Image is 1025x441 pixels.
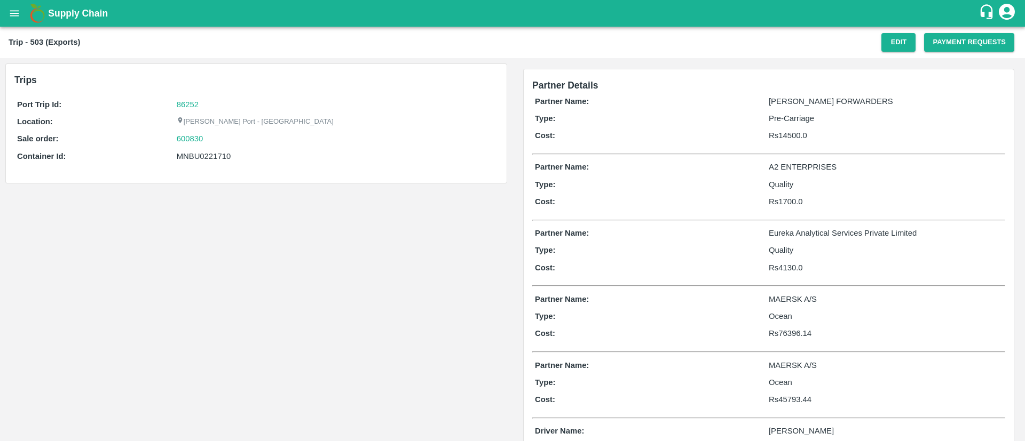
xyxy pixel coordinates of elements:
span: Partner Details [532,80,598,91]
b: Partner Name: [535,361,589,370]
button: Edit [881,33,916,52]
a: Supply Chain [48,6,979,21]
p: Rs 14500.0 [769,130,1003,141]
b: Partner Name: [535,295,589,303]
p: Quality [769,244,1003,256]
b: Cost: [535,263,555,272]
p: Rs 45793.44 [769,394,1003,405]
b: Cost: [535,395,555,404]
b: Type: [535,246,556,254]
b: Cost: [535,131,555,140]
b: Type: [535,312,556,320]
p: Eureka Analytical Services Private Limited [769,227,1003,239]
p: [PERSON_NAME] FORWARDERS [769,95,1003,107]
div: customer-support [979,4,997,23]
b: Driver Name: [535,427,584,435]
a: 600830 [177,133,203,145]
b: Type: [535,114,556,123]
b: Supply Chain [48,8,108,19]
b: Container Id: [17,152,66,161]
b: Partner Name: [535,163,589,171]
p: Rs 76396.14 [769,327,1003,339]
img: logo [27,3,48,24]
b: Port Trip Id: [17,100,61,109]
b: Cost: [535,197,555,206]
p: Ocean [769,376,1003,388]
a: 86252 [177,100,199,109]
button: open drawer [2,1,27,26]
p: MAERSK A/S [769,293,1003,305]
b: Trip - 503 (Exports) [9,38,80,46]
p: Ocean [769,310,1003,322]
button: Payment Requests [924,33,1014,52]
b: Type: [535,378,556,387]
b: Cost: [535,329,555,338]
b: Partner Name: [535,97,589,106]
p: [PERSON_NAME] [769,425,1003,437]
b: Type: [535,180,556,189]
p: Rs 1700.0 [769,196,1003,207]
b: Trips [14,75,37,85]
p: [PERSON_NAME] Port - [GEOGRAPHIC_DATA] [177,117,334,127]
b: Partner Name: [535,229,589,237]
div: account of current user [997,2,1016,25]
b: Location: [17,117,53,126]
p: Quality [769,179,1003,190]
b: Sale order: [17,134,59,143]
p: MAERSK A/S [769,359,1003,371]
p: Pre-Carriage [769,113,1003,124]
div: MNBU0221710 [177,150,495,162]
p: A2 ENTERPRISES [769,161,1003,173]
p: Rs 4130.0 [769,262,1003,274]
